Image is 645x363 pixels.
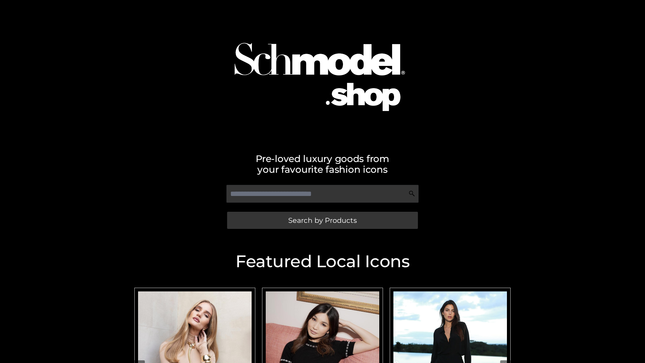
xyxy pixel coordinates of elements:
img: Search Icon [408,190,415,197]
h2: Pre-loved luxury goods from your favourite fashion icons [131,153,514,175]
span: Search by Products [288,217,357,224]
a: Search by Products [227,212,418,229]
h2: Featured Local Icons​ [131,253,514,270]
